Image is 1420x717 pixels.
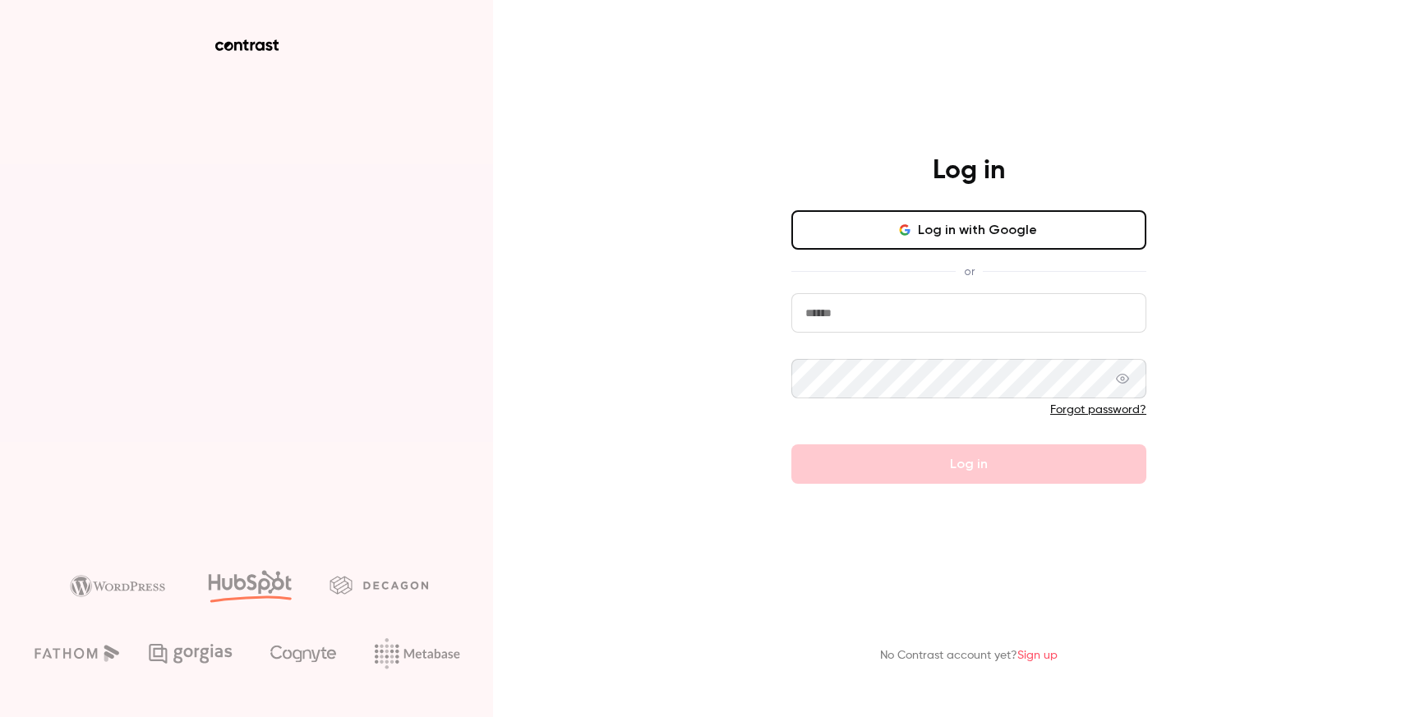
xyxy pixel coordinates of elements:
span: or [956,263,983,280]
h4: Log in [933,154,1005,187]
a: Forgot password? [1050,404,1146,416]
a: Sign up [1017,650,1058,661]
img: decagon [330,576,428,594]
button: Log in with Google [791,210,1146,250]
p: No Contrast account yet? [880,647,1058,664]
